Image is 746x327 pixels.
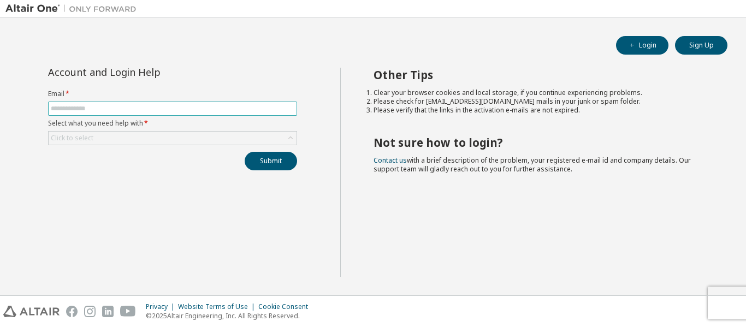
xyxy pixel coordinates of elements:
[120,306,136,317] img: youtube.svg
[616,36,668,55] button: Login
[374,97,708,106] li: Please check for [EMAIL_ADDRESS][DOMAIN_NAME] mails in your junk or spam folder.
[258,302,315,311] div: Cookie Consent
[374,106,708,115] li: Please verify that the links in the activation e-mails are not expired.
[48,119,297,128] label: Select what you need help with
[66,306,78,317] img: facebook.svg
[245,152,297,170] button: Submit
[374,68,708,82] h2: Other Tips
[374,135,708,150] h2: Not sure how to login?
[178,302,258,311] div: Website Terms of Use
[675,36,727,55] button: Sign Up
[146,311,315,320] p: © 2025 Altair Engineering, Inc. All Rights Reserved.
[48,90,297,98] label: Email
[48,68,247,76] div: Account and Login Help
[374,88,708,97] li: Clear your browser cookies and local storage, if you continue experiencing problems.
[102,306,114,317] img: linkedin.svg
[5,3,142,14] img: Altair One
[374,156,407,165] a: Contact us
[374,156,691,174] span: with a brief description of the problem, your registered e-mail id and company details. Our suppo...
[49,132,297,145] div: Click to select
[84,306,96,317] img: instagram.svg
[3,306,60,317] img: altair_logo.svg
[51,134,93,142] div: Click to select
[146,302,178,311] div: Privacy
